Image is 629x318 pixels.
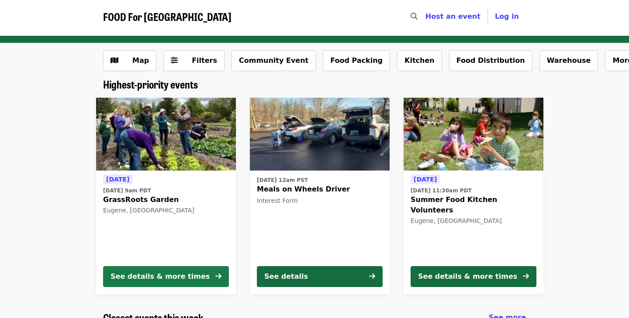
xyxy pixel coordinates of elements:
[96,98,236,294] a: See details for "GrassRoots Garden"
[404,98,543,171] img: Summer Food Kitchen Volunteers organized by FOOD For Lane County
[411,266,536,287] button: See details & more times
[96,78,533,91] div: Highest-priority events
[103,9,232,24] span: FOOD For [GEOGRAPHIC_DATA]
[232,50,316,71] button: Community Event
[250,98,390,294] a: See details for "Meals on Wheels Driver"
[539,50,598,71] button: Warehouse
[106,176,129,183] span: [DATE]
[103,187,151,195] time: [DATE] 9am PDT
[103,10,232,23] a: FOOD For [GEOGRAPHIC_DATA]
[411,12,418,21] i: search icon
[132,56,149,65] span: Map
[96,98,236,171] img: GrassRoots Garden organized by FOOD For Lane County
[103,78,198,91] a: Highest-priority events
[425,12,480,21] a: Host an event
[111,56,118,65] i: map icon
[411,195,536,215] span: Summer Food Kitchen Volunteers
[250,98,390,171] img: Meals on Wheels Driver organized by FOOD For Lane County
[523,272,529,280] i: arrow-right icon
[163,50,225,71] button: Filters (0 selected)
[264,271,308,282] div: See details
[404,98,543,294] a: See details for "Summer Food Kitchen Volunteers"
[103,266,229,287] button: See details & more times
[495,12,519,21] span: Log in
[449,50,532,71] button: Food Distribution
[488,8,526,25] button: Log in
[411,217,536,225] div: Eugene, [GEOGRAPHIC_DATA]
[323,50,390,71] button: Food Packing
[103,195,229,205] span: GrassRoots Garden
[192,56,217,65] span: Filters
[111,271,210,282] div: See details & more times
[397,50,442,71] button: Kitchen
[103,50,156,71] button: Show map view
[369,272,375,280] i: arrow-right icon
[418,271,517,282] div: See details & more times
[257,197,298,204] span: Interest Form
[257,184,383,195] span: Meals on Wheels Driver
[257,266,383,287] button: See details
[103,76,198,92] span: Highest-priority events
[414,176,437,183] span: [DATE]
[423,6,430,27] input: Search
[171,56,178,65] i: sliders-h icon
[103,207,229,214] div: Eugene, [GEOGRAPHIC_DATA]
[411,187,472,195] time: [DATE] 11:30am PDT
[257,176,308,184] time: [DATE] 12am PST
[215,272,221,280] i: arrow-right icon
